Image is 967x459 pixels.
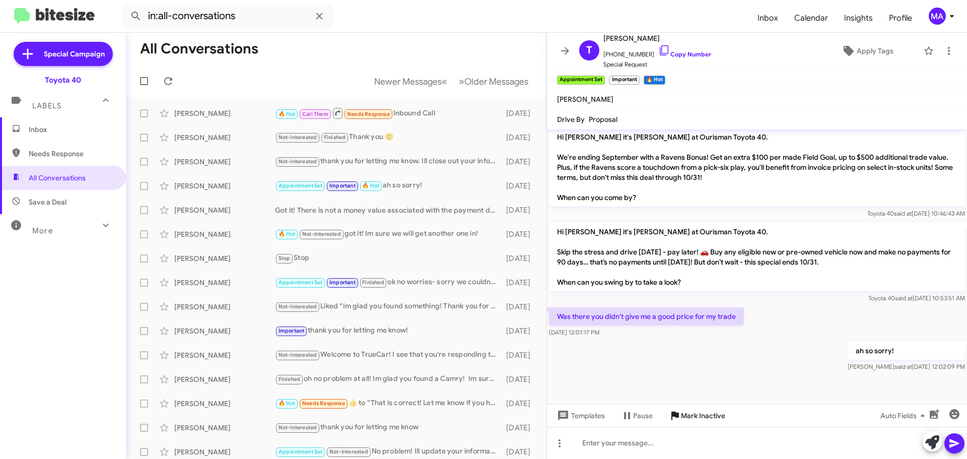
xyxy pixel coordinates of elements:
span: Drive By [557,115,585,124]
button: Previous [368,71,453,92]
a: Profile [881,4,920,33]
div: [DATE] [501,423,538,433]
div: [DATE] [501,302,538,312]
div: ​👍​ to “ That is correct! Let me know if you have any questions before then. Otherwise, I will se... [275,398,501,409]
button: Mark Inactive [661,407,733,425]
div: [DATE] [501,278,538,288]
div: [PERSON_NAME] [174,447,275,457]
a: Inbox [749,4,786,33]
span: Not-Interested [279,303,317,310]
div: [DATE] [501,229,538,239]
small: 🔥 Hot [644,76,665,85]
span: Needs Response [302,400,345,407]
p: Hi [PERSON_NAME] it's [PERSON_NAME] at Ourisman Toyota 40. We're ending September with a Ravens B... [549,128,965,207]
span: Not-Interested [279,158,317,165]
div: Welcome to TrueCar! I see that you're responding to a customer. If this is correct, please enter ... [275,349,501,361]
span: Special Campaign [44,49,105,59]
div: [DATE] [501,399,538,409]
span: 🔥 Hot [279,400,296,407]
span: Mark Inactive [681,407,725,425]
span: [DATE] 12:01:17 PM [549,329,599,336]
p: Hi [PERSON_NAME] it's [PERSON_NAME] at Ourisman Toyota 40. Skip the stress and drive [DATE] - pay... [549,223,965,291]
div: No problem! Ill update your information [275,446,501,457]
div: [PERSON_NAME] [174,399,275,409]
span: More [32,226,53,235]
div: [PERSON_NAME] [174,108,275,118]
span: Not-Interested [302,231,341,237]
span: Older Messages [464,76,528,87]
div: Got it! There is not a money value associated with the payment deferral but thank you for respond... [275,205,501,215]
div: ah so sorry! [275,180,501,191]
a: Calendar [786,4,836,33]
div: [DATE] [501,253,538,264]
div: [DATE] [501,374,538,384]
div: [DATE] [501,108,538,118]
span: said at [894,363,912,370]
div: [PERSON_NAME] [174,326,275,336]
span: Templates [555,407,605,425]
div: Stop [275,252,501,264]
button: Templates [547,407,613,425]
span: Not-Interested [279,352,317,358]
span: 🔥 Hot [279,111,296,117]
span: Proposal [589,115,617,124]
span: 🔥 Hot [279,231,296,237]
span: Finished [324,134,346,141]
button: Pause [613,407,661,425]
span: said at [894,210,912,217]
button: Next [453,71,534,92]
span: Finished [362,279,384,286]
a: Special Campaign [14,42,113,66]
a: Insights [836,4,881,33]
div: [PERSON_NAME] [174,205,275,215]
span: said at [895,294,913,302]
div: Toyota 40 [45,75,81,85]
span: [PERSON_NAME] [DATE] 12:02:09 PM [848,363,965,370]
span: Important [279,327,305,334]
div: Inbound Call [275,107,501,119]
span: All Conversations [29,173,86,183]
div: ok no worries- sorry we couldn't help you [275,277,501,288]
span: Appointment Set [279,448,323,455]
span: Auto Fields [880,407,929,425]
span: [PHONE_NUMBER] [603,44,711,59]
div: [PERSON_NAME] [174,423,275,433]
button: Auto Fields [872,407,937,425]
div: thank you for letting me know [275,422,501,433]
span: Appointment Set [279,182,323,189]
span: « [442,75,447,88]
div: MA [929,8,946,25]
div: Liked “Im glad you found something! Thank you for letting me know.” [275,301,501,312]
span: Important [329,182,356,189]
span: » [459,75,464,88]
span: Toyota 40 [DATE] 10:53:51 AM [868,294,965,302]
span: Inbox [29,124,114,135]
div: Thank you 🙂 [275,132,501,143]
div: [PERSON_NAME] [174,253,275,264]
span: Stop [279,255,291,261]
button: MA [920,8,956,25]
div: [DATE] [501,205,538,215]
span: [PERSON_NAME] [603,32,711,44]
div: [PERSON_NAME] [174,302,275,312]
p: ah so sorry! [848,342,965,360]
div: [DATE] [501,133,538,143]
button: Apply Tags [815,42,919,60]
span: Apply Tags [857,42,893,60]
div: [DATE] [501,157,538,167]
div: thank you for letting me know! [275,325,501,337]
span: Call Them [302,111,328,117]
span: Newer Messages [374,76,442,87]
div: [PERSON_NAME] [174,157,275,167]
div: [PERSON_NAME] [174,350,275,360]
div: [DATE] [501,350,538,360]
input: Search [122,4,333,28]
span: T [586,42,592,58]
div: [DATE] [501,326,538,336]
span: Not-Interested [279,134,317,141]
small: Appointment Set [557,76,605,85]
